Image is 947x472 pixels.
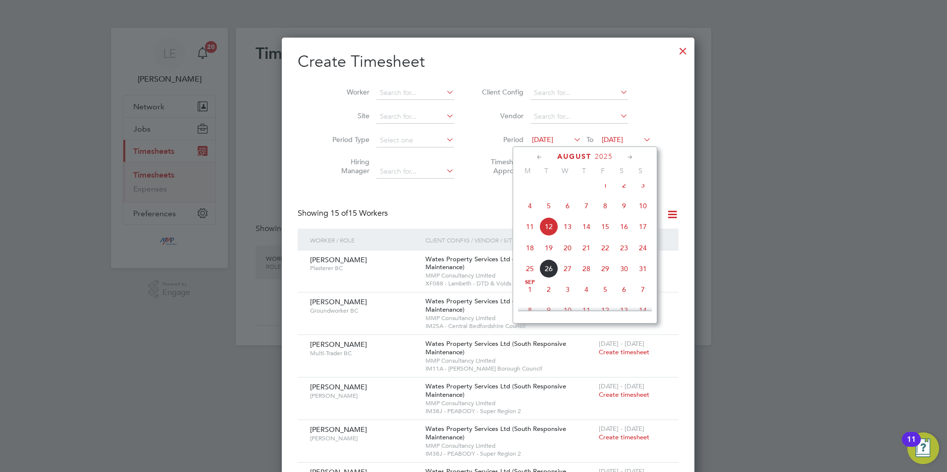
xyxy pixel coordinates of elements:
[298,51,679,72] h2: Create Timesheet
[298,208,390,219] div: Showing
[615,259,633,278] span: 30
[479,157,524,175] label: Timesheet Approver
[593,166,612,175] span: F
[539,259,558,278] span: 26
[308,229,423,251] div: Worker / Role
[425,280,594,287] span: XF088 - Lambeth - DTD & Voids
[310,382,367,391] span: [PERSON_NAME]
[532,135,553,144] span: [DATE]
[633,259,652,278] span: 31
[310,255,367,264] span: [PERSON_NAME]
[425,399,594,407] span: MMP Consultancy Limited
[521,301,539,320] span: 8
[310,264,418,272] span: Plasterer BC
[556,166,575,175] span: W
[633,196,652,215] span: 10
[596,217,615,236] span: 15
[558,196,577,215] span: 6
[907,439,916,452] div: 11
[537,166,556,175] span: T
[599,433,649,441] span: Create timesheet
[425,365,594,373] span: IM11A - [PERSON_NAME] Borough Council
[518,166,537,175] span: M
[521,238,539,257] span: 18
[615,196,633,215] span: 9
[425,450,594,458] span: IM38J - PEABODY - Super Region 2
[376,134,454,147] input: Select one
[596,280,615,299] span: 5
[310,307,418,315] span: Groundworker BC
[577,280,596,299] span: 4
[521,196,539,215] span: 4
[539,280,558,299] span: 2
[558,259,577,278] span: 27
[310,340,367,349] span: [PERSON_NAME]
[907,432,939,464] button: Open Resource Center, 11 new notifications
[530,110,628,124] input: Search for...
[425,339,566,356] span: Wates Property Services Ltd (South Responsive Maintenance)
[521,280,539,299] span: 1
[425,357,594,365] span: MMP Consultancy Limited
[615,301,633,320] span: 13
[479,111,524,120] label: Vendor
[325,111,369,120] label: Site
[557,152,591,161] span: August
[325,157,369,175] label: Hiring Manager
[325,88,369,96] label: Worker
[596,301,615,320] span: 12
[596,176,615,194] span: 1
[602,135,623,144] span: [DATE]
[577,238,596,257] span: 21
[310,425,367,434] span: [PERSON_NAME]
[577,217,596,236] span: 14
[539,217,558,236] span: 12
[521,217,539,236] span: 11
[330,208,388,218] span: 15 Workers
[599,348,649,356] span: Create timesheet
[558,280,577,299] span: 3
[479,135,524,144] label: Period
[558,301,577,320] span: 10
[530,86,628,100] input: Search for...
[577,259,596,278] span: 28
[577,196,596,215] span: 7
[599,390,649,399] span: Create timesheet
[577,301,596,320] span: 11
[633,217,652,236] span: 17
[376,165,454,179] input: Search for...
[423,229,596,251] div: Client Config / Vendor / Site
[330,208,348,218] span: 15 of
[425,382,566,399] span: Wates Property Services Ltd (South Responsive Maintenance)
[376,86,454,100] input: Search for...
[425,442,594,450] span: MMP Consultancy Limited
[425,272,594,280] span: MMP Consultancy Limited
[539,238,558,257] span: 19
[425,314,594,322] span: MMP Consultancy Limited
[596,238,615,257] span: 22
[425,322,594,330] span: IM25A - Central Bedfordshire Council
[558,238,577,257] span: 20
[310,392,418,400] span: [PERSON_NAME]
[599,339,644,348] span: [DATE] - [DATE]
[615,176,633,194] span: 2
[633,176,652,194] span: 3
[558,217,577,236] span: 13
[425,297,566,314] span: Wates Property Services Ltd (South Responsive Maintenance)
[539,196,558,215] span: 5
[615,217,633,236] span: 16
[596,196,615,215] span: 8
[583,133,596,146] span: To
[310,434,418,442] span: [PERSON_NAME]
[325,135,369,144] label: Period Type
[633,301,652,320] span: 14
[425,407,594,415] span: IM38J - PEABODY - Super Region 2
[310,349,418,357] span: Multi-Trader BC
[633,280,652,299] span: 7
[521,259,539,278] span: 25
[599,382,644,390] span: [DATE] - [DATE]
[595,152,613,161] span: 2025
[631,166,650,175] span: S
[615,280,633,299] span: 6
[425,255,566,272] span: Wates Property Services Ltd (South Responsive Maintenance)
[599,425,644,433] span: [DATE] - [DATE]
